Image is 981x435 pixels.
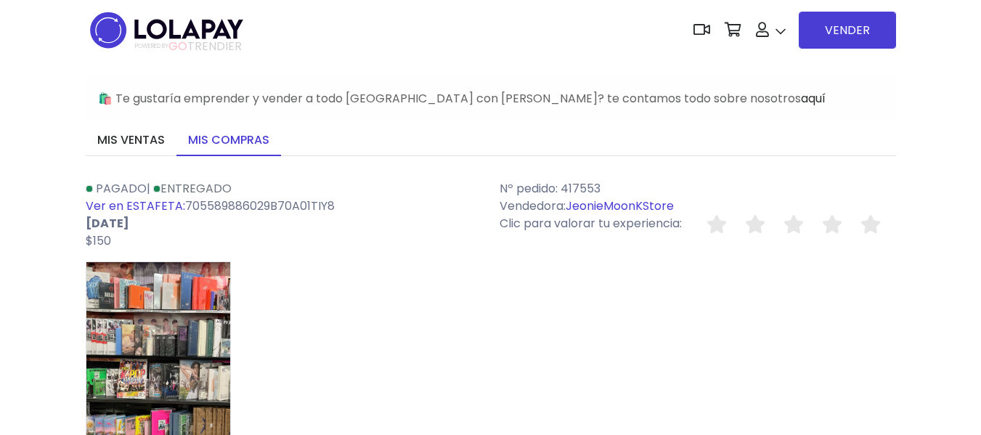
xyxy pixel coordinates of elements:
a: Ver en ESTAFETA: [86,198,185,214]
a: aquí [801,90,826,107]
span: POWERED BY [135,42,168,50]
p: [DATE] [86,215,482,232]
a: Entregado [153,180,232,197]
a: VENDER [799,12,896,49]
a: Mis compras [176,126,281,156]
a: JeonieMoonKStore [566,198,674,214]
span: GO [168,38,187,54]
span: 🛍️ Te gustaría emprender y vender a todo [GEOGRAPHIC_DATA] con [PERSON_NAME]? te contamos todo so... [98,90,826,107]
p: Vendedora: [500,198,896,215]
span: $150 [86,232,111,249]
span: TRENDIER [135,40,242,53]
span: Pagado [96,180,147,197]
div: | 705589886029B70A01TIY8 [77,180,491,250]
p: Nº pedido: 417553 [500,180,896,198]
span: Clic para valorar tu experiencia: [500,215,682,232]
img: logo [86,7,248,53]
a: Mis ventas [86,126,176,156]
